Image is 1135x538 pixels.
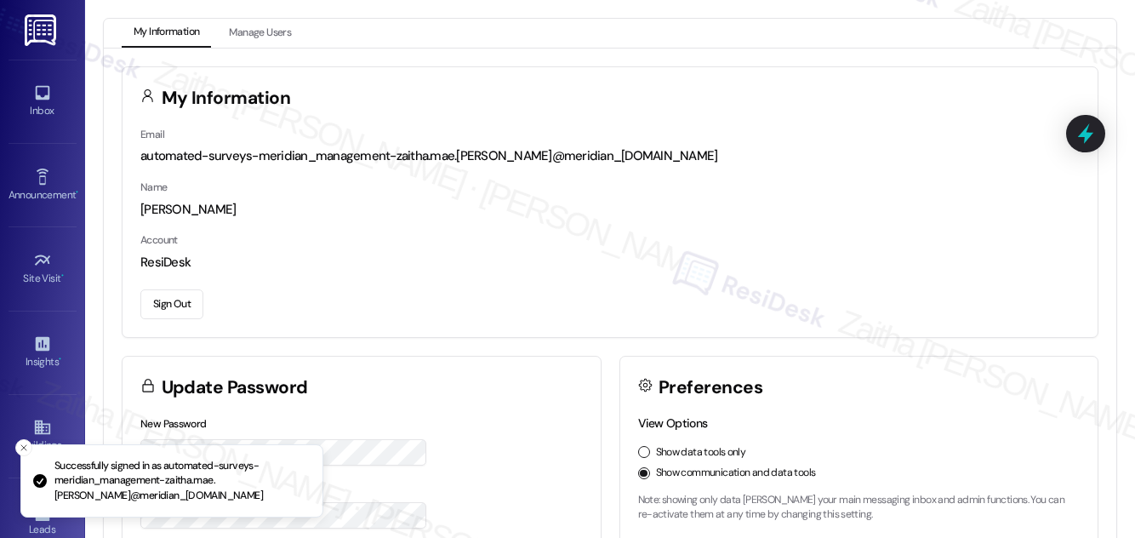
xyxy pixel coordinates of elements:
[162,89,291,107] h3: My Information
[140,417,207,431] label: New Password
[9,78,77,124] a: Inbox
[140,254,1080,272] div: ResiDesk
[140,147,1080,165] div: automated-surveys-meridian_management-zaitha.mae.[PERSON_NAME]@meridian_[DOMAIN_NAME]
[638,493,1081,523] p: Note: showing only data [PERSON_NAME] your main messaging inbox and admin functions. You can re-a...
[140,289,203,319] button: Sign Out
[59,353,61,365] span: •
[61,270,64,282] span: •
[76,186,78,198] span: •
[54,459,309,504] p: Successfully signed in as automated-surveys-meridian_management-zaitha.mae.[PERSON_NAME]@meridian...
[162,379,308,397] h3: Update Password
[140,201,1080,219] div: [PERSON_NAME]
[122,19,211,48] button: My Information
[659,379,762,397] h3: Preferences
[140,233,178,247] label: Account
[9,246,77,292] a: Site Visit •
[25,14,60,46] img: ResiDesk Logo
[217,19,303,48] button: Manage Users
[140,128,164,141] label: Email
[15,439,32,456] button: Close toast
[638,415,708,431] label: View Options
[9,413,77,459] a: Buildings
[656,466,816,481] label: Show communication and data tools
[9,329,77,375] a: Insights •
[656,445,746,461] label: Show data tools only
[140,180,168,194] label: Name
